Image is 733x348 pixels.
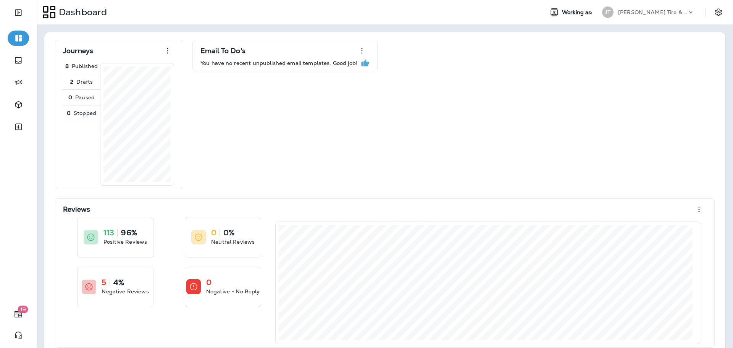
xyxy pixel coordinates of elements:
span: Working as: [562,9,594,16]
p: Reviews [63,206,90,213]
p: Neutral Reviews [211,238,255,246]
p: Dashboard [56,6,107,18]
p: Published [72,63,98,69]
p: [PERSON_NAME] Tire & Auto [618,9,687,15]
p: 0 [68,94,72,100]
p: 0% [223,229,234,236]
p: Stopped [74,110,96,116]
p: Journeys [63,47,93,55]
p: Paused [75,94,95,100]
p: 4% [113,278,124,286]
p: Drafts [76,79,93,85]
p: 0 [206,278,212,286]
p: 8 [65,63,69,69]
p: 2 [70,79,73,85]
button: Settings [712,5,725,19]
button: Expand Sidebar [8,5,29,20]
p: 0 [211,229,216,236]
p: Email To Do's [200,47,245,55]
button: 19 [8,306,29,322]
p: 113 [103,229,114,236]
p: You have no recent unpublished email templates. Good job! [200,60,357,66]
span: 19 [18,306,28,313]
p: 0 [67,110,71,116]
p: 5 [102,278,106,286]
div: JT [602,6,614,18]
p: Positive Reviews [103,238,147,246]
p: Negative Reviews [102,288,149,295]
p: 96% [121,229,137,236]
p: Negative - No Reply [206,288,260,295]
